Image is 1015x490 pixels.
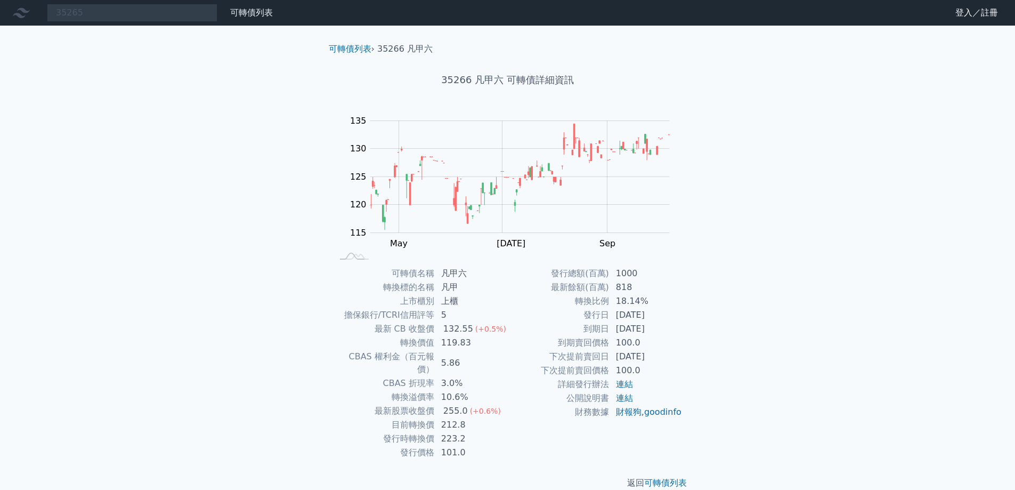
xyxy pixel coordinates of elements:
td: 凡甲 [435,280,508,294]
td: 100.0 [610,336,683,350]
a: 可轉債列表 [230,7,273,18]
td: 最新餘額(百萬) [508,280,610,294]
td: 1000 [610,267,683,280]
td: 5.86 [435,350,508,376]
td: 轉換標的名稱 [333,280,435,294]
td: 100.0 [610,364,683,377]
h1: 35266 凡甲六 可轉債詳細資訊 [320,73,695,87]
td: 公開說明書 [508,391,610,405]
a: 登入／註冊 [947,4,1006,21]
a: 連結 [616,393,633,403]
p: 返回 [320,477,695,489]
li: › [329,43,375,55]
tspan: 135 [350,116,367,126]
td: 到期賣回價格 [508,336,610,350]
td: 發行時轉換價 [333,432,435,446]
a: 可轉債列表 [644,478,687,488]
td: 凡甲六 [435,267,508,280]
div: 255.0 [441,405,470,417]
input: 搜尋可轉債 代號／名稱 [47,4,217,22]
td: 5 [435,308,508,322]
td: 財務數據 [508,405,610,419]
g: Chart [345,116,686,248]
td: 212.8 [435,418,508,432]
tspan: Sep [599,238,615,248]
td: 轉換價值 [333,336,435,350]
td: 發行價格 [333,446,435,460]
tspan: 120 [350,199,367,210]
a: goodinfo [644,407,681,417]
a: 財報狗 [616,407,642,417]
td: 223.2 [435,432,508,446]
tspan: 115 [350,228,367,238]
td: [DATE] [610,308,683,322]
td: CBAS 權利金（百元報價） [333,350,435,376]
td: 擔保銀行/TCRI信用評等 [333,308,435,322]
a: 連結 [616,379,633,389]
a: 可轉債列表 [329,44,371,54]
td: , [610,405,683,419]
td: 818 [610,280,683,294]
td: 下次提前賣回日 [508,350,610,364]
td: 上櫃 [435,294,508,308]
td: 發行日 [508,308,610,322]
td: 101.0 [435,446,508,460]
tspan: 125 [350,172,367,182]
span: (+0.6%) [470,407,501,415]
td: 下次提前賣回價格 [508,364,610,377]
td: 轉換比例 [508,294,610,308]
td: 18.14% [610,294,683,308]
td: 轉換溢價率 [333,390,435,404]
td: 最新 CB 收盤價 [333,322,435,336]
tspan: 130 [350,143,367,154]
span: (+0.5%) [475,325,506,333]
td: 3.0% [435,376,508,390]
td: 上市櫃別 [333,294,435,308]
td: 119.83 [435,336,508,350]
td: 發行總額(百萬) [508,267,610,280]
tspan: [DATE] [497,238,525,248]
td: 可轉債名稱 [333,267,435,280]
li: 35266 凡甲六 [377,43,433,55]
td: 到期日 [508,322,610,336]
div: 132.55 [441,323,475,335]
tspan: May [390,238,408,248]
td: 詳細發行辦法 [508,377,610,391]
td: CBAS 折現率 [333,376,435,390]
td: 最新股票收盤價 [333,404,435,418]
td: [DATE] [610,350,683,364]
td: 10.6% [435,390,508,404]
td: [DATE] [610,322,683,336]
td: 目前轉換價 [333,418,435,432]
